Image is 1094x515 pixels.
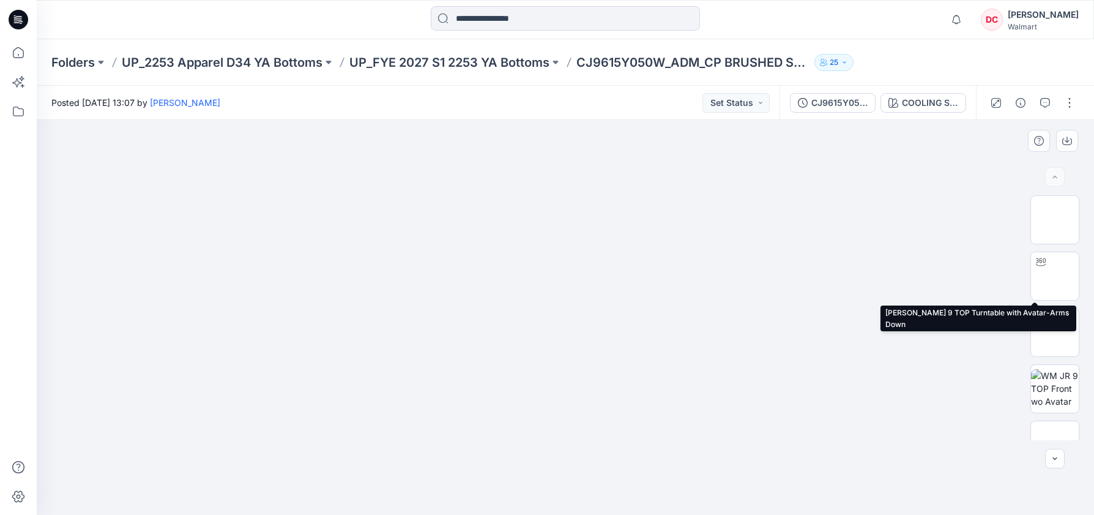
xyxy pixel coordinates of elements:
[51,54,95,71] a: Folders
[981,9,1003,31] div: DC
[790,93,876,113] button: CJ9615Y050W_ADM_CP BRUSHED SWEATER 2FER
[349,54,549,71] a: UP_FYE 2027 S1 2253 YA Bottoms
[51,96,220,109] span: Posted [DATE] 13:07 by
[811,96,868,110] div: CJ9615Y050W_ADM_CP BRUSHED SWEATER 2FER
[576,54,809,71] p: CJ9615Y050W_ADM_CP BRUSHED SWEATER 2FER
[1011,93,1030,113] button: Details
[150,97,220,108] a: [PERSON_NAME]
[902,96,958,110] div: COOLING SPRAY
[122,54,322,71] a: UP_2253 Apparel D34 YA Bottoms
[814,54,854,71] button: 25
[1031,369,1079,408] img: WM JR 9 TOP Front wo Avatar
[1008,22,1079,31] div: Walmart
[880,93,966,113] button: COOLING SPRAY
[830,56,838,69] p: 25
[1008,7,1079,22] div: [PERSON_NAME]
